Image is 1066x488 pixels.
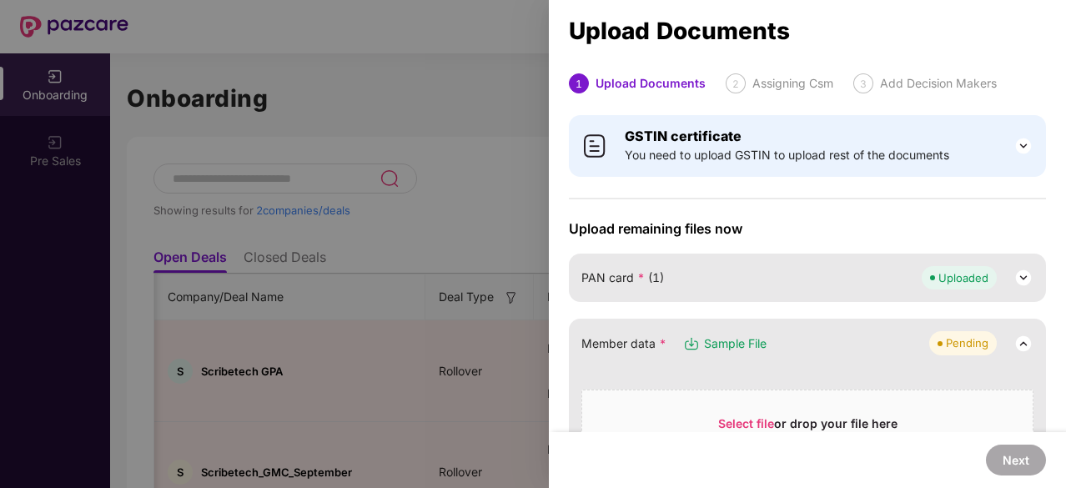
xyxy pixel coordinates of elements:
span: 2 [732,78,739,90]
span: 3 [860,78,867,90]
span: Select file [718,416,774,430]
span: Sample File [704,335,767,353]
img: svg+xml;base64,PHN2ZyB4bWxucz0iaHR0cDovL3d3dy53My5vcmcvMjAwMC9zdmciIHdpZHRoPSI0MCIgaGVpZ2h0PSI0MC... [581,133,608,159]
span: You need to upload GSTIN to upload rest of the documents [625,146,949,164]
img: svg+xml;base64,PHN2ZyB3aWR0aD0iMjQiIGhlaWdodD0iMjQiIHZpZXdCb3g9IjAgMCAyNCAyNCIgZmlsbD0ibm9uZSIgeG... [1013,136,1033,156]
span: PAN card (1) [581,269,664,287]
span: 1 [576,78,582,90]
span: Upload remaining files now [569,220,1046,237]
div: Pending [946,335,988,351]
div: Upload Documents [569,22,1046,40]
button: Next [986,445,1046,475]
div: or drop your file here [718,415,898,440]
div: Assigning Csm [752,73,833,93]
img: svg+xml;base64,PHN2ZyB3aWR0aD0iMjQiIGhlaWdodD0iMjQiIHZpZXdCb3g9IjAgMCAyNCAyNCIgZmlsbD0ibm9uZSIgeG... [1013,334,1033,354]
img: svg+xml;base64,PHN2ZyB3aWR0aD0iMjQiIGhlaWdodD0iMjQiIHZpZXdCb3g9IjAgMCAyNCAyNCIgZmlsbD0ibm9uZSIgeG... [1013,268,1033,288]
b: GSTIN certificate [625,128,742,144]
div: Uploaded [938,269,988,286]
img: svg+xml;base64,PHN2ZyB3aWR0aD0iMTYiIGhlaWdodD0iMTciIHZpZXdCb3g9IjAgMCAxNiAxNyIgZmlsbD0ibm9uZSIgeG... [683,335,700,352]
span: Select fileor drop your file hereAll file types are supportedMax. File size 200mb [582,403,1033,483]
span: Member data [581,335,666,353]
div: Upload Documents [596,73,706,93]
div: Add Decision Makers [880,73,997,93]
